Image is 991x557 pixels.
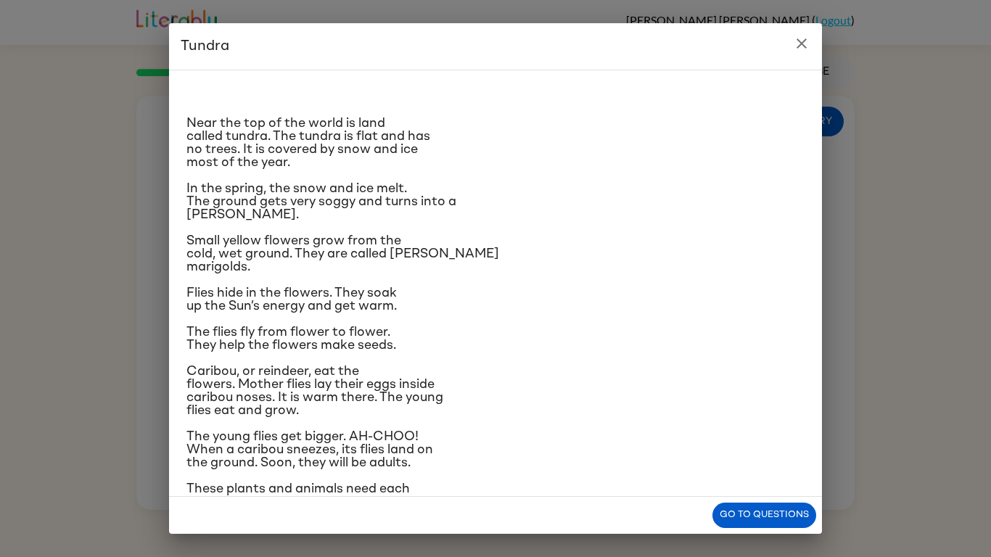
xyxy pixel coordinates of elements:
[186,117,430,169] span: Near the top of the world is land called tundra. The tundra is flat and has no trees. It is cover...
[712,503,816,528] button: Go to questions
[186,430,433,469] span: The young flies get bigger. AH-CHOO! When a caribou sneezes, its flies land on the ground. Soon, ...
[186,482,426,508] span: These plants and animals need each other. Can you think of others who do?
[186,234,499,273] span: Small yellow flowers grow from the cold, wet ground. They are called [PERSON_NAME] marigolds.
[787,29,816,58] button: close
[186,286,397,313] span: Flies hide in the flowers. They soak up the Sun’s energy and get warm.
[169,23,822,70] h2: Tundra
[186,182,456,221] span: In the spring, the snow and ice melt. The ground gets very soggy and turns into a [PERSON_NAME].
[186,365,443,417] span: Caribou, or reindeer, eat the flowers. Mother flies lay their eggs inside caribou noses. It is wa...
[186,326,396,352] span: The flies fly from flower to flower. They help the flowers make seeds.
